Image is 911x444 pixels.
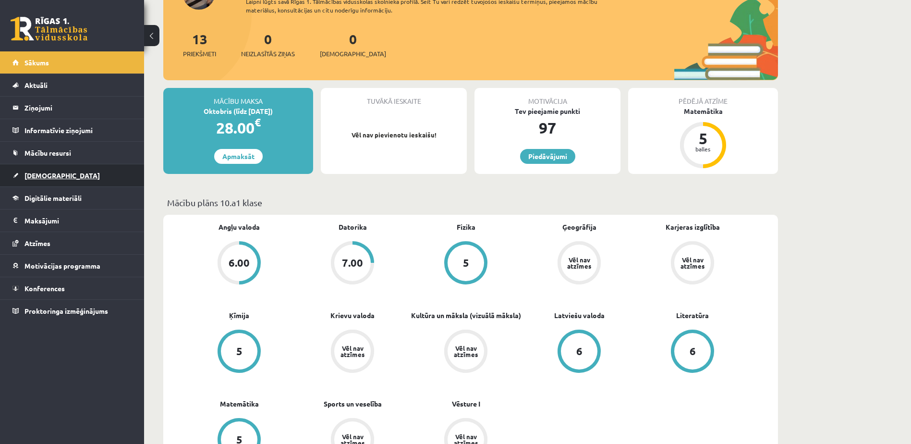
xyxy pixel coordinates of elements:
[24,261,100,270] span: Motivācijas programma
[636,241,749,286] a: Vēl nav atzīmes
[409,330,522,375] a: Vēl nav atzīmes
[452,345,479,358] div: Vēl nav atzīmes
[12,277,132,299] a: Konferences
[167,196,774,209] p: Mācību plāns 10.a1 klase
[12,142,132,164] a: Mācību resursi
[12,164,132,186] a: [DEMOGRAPHIC_DATA]
[628,106,778,170] a: Matemātika 5 balles
[163,116,313,139] div: 28.00
[321,88,467,106] div: Tuvākā ieskaite
[474,88,620,106] div: Motivācija
[452,399,480,409] a: Vēsture I
[24,148,71,157] span: Mācību resursi
[12,255,132,277] a: Motivācijas programma
[219,222,260,232] a: Angļu valoda
[241,30,295,59] a: 0Neizlasītās ziņas
[679,257,706,269] div: Vēl nav atzīmes
[24,307,108,315] span: Proktoringa izmēģinājums
[566,257,593,269] div: Vēl nav atzīmes
[182,330,296,375] a: 5
[522,241,636,286] a: Vēl nav atzīmes
[12,300,132,322] a: Proktoringa izmēģinājums
[229,258,250,268] div: 6.00
[182,241,296,286] a: 6.00
[236,346,243,357] div: 5
[183,49,216,59] span: Priekšmeti
[320,30,386,59] a: 0[DEMOGRAPHIC_DATA]
[24,194,82,202] span: Digitālie materiāli
[12,232,132,254] a: Atzīmes
[255,115,261,129] span: €
[12,119,132,141] a: Informatīvie ziņojumi
[24,119,132,141] legend: Informatīvie ziņojumi
[520,149,575,164] a: Piedāvājumi
[214,149,263,164] a: Apmaksāt
[342,258,363,268] div: 7.00
[463,258,469,268] div: 5
[24,81,48,89] span: Aktuāli
[690,346,696,357] div: 6
[24,284,65,293] span: Konferences
[220,399,259,409] a: Matemātika
[324,399,382,409] a: Sports un veselība
[330,310,375,321] a: Krievu valoda
[576,346,583,357] div: 6
[24,210,132,232] legend: Maksājumi
[636,330,749,375] a: 6
[409,241,522,286] a: 5
[676,310,709,321] a: Literatūra
[24,171,100,180] span: [DEMOGRAPHIC_DATA]
[666,222,720,232] a: Karjeras izglītība
[163,106,313,116] div: Oktobris (līdz [DATE])
[326,130,462,140] p: Vēl nav pievienotu ieskaišu!
[562,222,596,232] a: Ģeogrāfija
[628,88,778,106] div: Pēdējā atzīme
[24,97,132,119] legend: Ziņojumi
[12,187,132,209] a: Digitālie materiāli
[12,51,132,74] a: Sākums
[241,49,295,59] span: Neizlasītās ziņas
[457,222,475,232] a: Fizika
[296,241,409,286] a: 7.00
[296,330,409,375] a: Vēl nav atzīmes
[474,116,620,139] div: 97
[339,222,367,232] a: Datorika
[163,88,313,106] div: Mācību maksa
[320,49,386,59] span: [DEMOGRAPHIC_DATA]
[12,210,132,232] a: Maksājumi
[12,97,132,119] a: Ziņojumi
[12,74,132,96] a: Aktuāli
[628,106,778,116] div: Matemātika
[339,345,366,358] div: Vēl nav atzīmes
[411,310,521,321] a: Kultūra un māksla (vizuālā māksla)
[689,131,717,146] div: 5
[522,330,636,375] a: 6
[24,58,49,67] span: Sākums
[689,146,717,152] div: balles
[474,106,620,116] div: Tev pieejamie punkti
[554,310,605,321] a: Latviešu valoda
[24,239,50,247] span: Atzīmes
[229,310,249,321] a: Ķīmija
[183,30,216,59] a: 13Priekšmeti
[11,17,87,41] a: Rīgas 1. Tālmācības vidusskola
